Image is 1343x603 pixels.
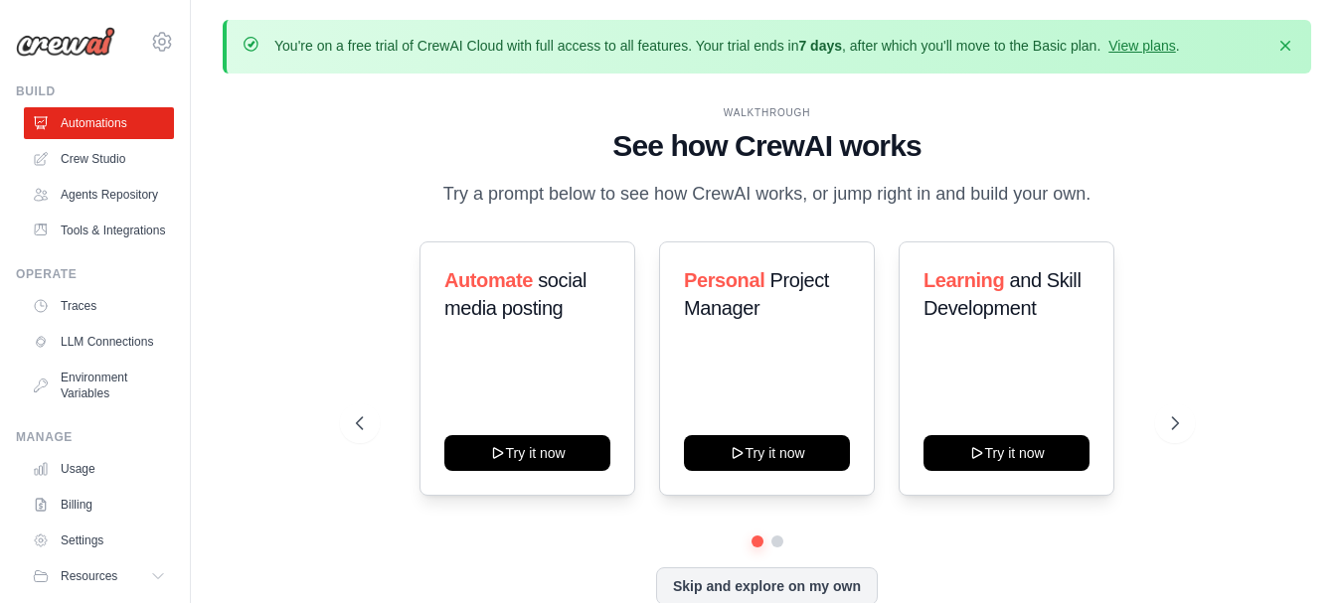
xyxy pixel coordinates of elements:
[16,83,174,99] div: Build
[444,269,587,319] span: social media posting
[24,326,174,358] a: LLM Connections
[61,568,117,584] span: Resources
[16,27,115,57] img: Logo
[24,489,174,521] a: Billing
[684,269,764,291] span: Personal
[923,435,1090,471] button: Try it now
[24,143,174,175] a: Crew Studio
[24,107,174,139] a: Automations
[1108,38,1175,54] a: View plans
[356,105,1179,120] div: WALKTHROUGH
[1244,508,1343,603] iframe: Chat Widget
[24,290,174,322] a: Traces
[684,435,850,471] button: Try it now
[798,38,842,54] strong: 7 days
[16,429,174,445] div: Manage
[274,36,1180,56] p: You're on a free trial of CrewAI Cloud with full access to all features. Your trial ends in , aft...
[433,180,1101,209] p: Try a prompt below to see how CrewAI works, or jump right in and build your own.
[24,560,174,592] button: Resources
[24,453,174,485] a: Usage
[684,269,829,319] span: Project Manager
[923,269,1081,319] span: and Skill Development
[24,179,174,211] a: Agents Repository
[16,266,174,282] div: Operate
[356,128,1179,164] h1: See how CrewAI works
[444,435,610,471] button: Try it now
[24,362,174,409] a: Environment Variables
[24,215,174,246] a: Tools & Integrations
[24,525,174,556] a: Settings
[444,269,533,291] span: Automate
[923,269,1004,291] span: Learning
